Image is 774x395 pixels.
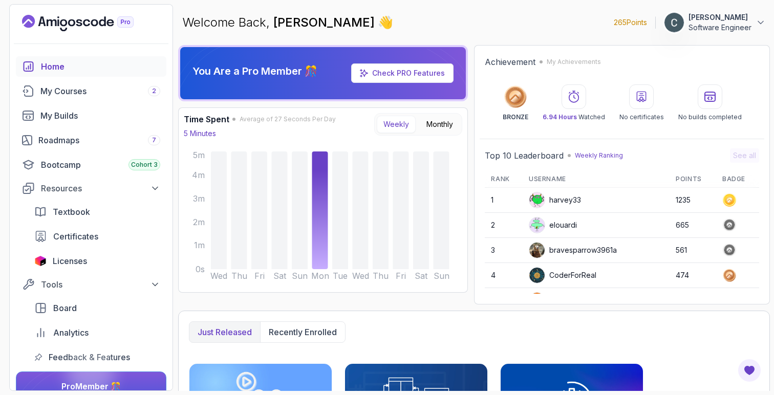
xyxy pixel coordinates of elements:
[28,251,166,271] a: licenses
[529,217,545,233] img: default monster avatar
[189,322,260,342] button: Just released
[260,322,345,342] button: Recently enrolled
[351,63,454,83] a: Check PRO Features
[28,347,166,367] a: feedback
[16,56,166,77] a: home
[670,288,716,313] td: 384
[529,293,545,308] img: user profile image
[28,226,166,247] a: certificates
[434,271,449,281] tspan: Sun
[529,268,545,283] img: user profile image
[670,263,716,288] td: 474
[503,113,528,121] p: BRONZE
[38,134,160,146] div: Roadmaps
[547,58,601,66] p: My Achievements
[670,213,716,238] td: 665
[53,302,77,314] span: Board
[40,109,160,122] div: My Builds
[378,14,393,31] span: 👋
[292,271,308,281] tspan: Sun
[485,188,523,213] td: 1
[49,351,130,363] span: Feedback & Features
[28,202,166,222] a: textbook
[240,115,336,123] span: Average of 27 Seconds Per Day
[131,161,158,169] span: Cohort 3
[352,271,369,281] tspan: Wed
[273,15,378,30] span: [PERSON_NAME]
[485,263,523,288] td: 4
[53,230,98,243] span: Certificates
[619,113,664,121] p: No certificates
[184,113,229,125] h3: Time Spent
[529,242,617,258] div: bravesparrow3961a
[678,113,742,121] p: No builds completed
[22,15,157,31] a: Landing page
[575,151,623,160] p: Weekly Ranking
[152,136,156,144] span: 7
[231,271,247,281] tspan: Thu
[373,271,389,281] tspan: Thu
[16,275,166,294] button: Tools
[193,217,205,227] tspan: 2m
[34,256,47,266] img: jetbrains icon
[53,206,90,218] span: Textbook
[152,87,156,95] span: 2
[523,171,670,188] th: Username
[664,13,684,32] img: user profile image
[196,264,205,274] tspan: 0s
[41,60,160,73] div: Home
[192,64,317,78] p: You Are a Pro Member 🎊
[210,271,227,281] tspan: Wed
[16,130,166,150] a: roadmaps
[415,271,428,281] tspan: Sat
[182,14,393,31] p: Welcome Back,
[689,12,751,23] p: [PERSON_NAME]
[16,179,166,198] button: Resources
[670,238,716,263] td: 561
[53,326,89,339] span: Analytics
[377,116,416,133] button: Weekly
[485,171,523,188] th: Rank
[41,159,160,171] div: Bootcamp
[16,81,166,101] a: courses
[670,188,716,213] td: 1235
[420,116,460,133] button: Monthly
[670,171,716,188] th: Points
[53,255,87,267] span: Licenses
[716,171,759,188] th: Badge
[485,238,523,263] td: 3
[184,128,216,139] p: 5 Minutes
[485,56,535,68] h2: Achievement
[192,170,205,180] tspan: 4m
[529,267,596,283] div: CoderForReal
[529,243,545,258] img: user profile image
[529,292,619,309] div: wildmongoosefb425
[396,271,406,281] tspan: Fri
[40,85,160,97] div: My Courses
[254,271,265,281] tspan: Fri
[529,217,577,233] div: elouardi
[543,113,577,121] span: 6.94 Hours
[711,331,774,380] iframe: chat widget
[28,322,166,343] a: analytics
[689,23,751,33] p: Software Engineer
[730,148,759,163] button: See all
[273,271,287,281] tspan: Sat
[372,69,445,77] a: Check PRO Features
[41,182,160,194] div: Resources
[529,192,581,208] div: harvey33
[614,17,647,28] p: 265 Points
[16,105,166,126] a: builds
[28,298,166,318] a: board
[198,326,252,338] p: Just released
[485,213,523,238] td: 2
[543,113,605,121] p: Watched
[269,326,337,338] p: Recently enrolled
[41,278,160,291] div: Tools
[333,271,348,281] tspan: Tue
[311,271,329,281] tspan: Mon
[194,240,205,250] tspan: 1m
[664,12,766,33] button: user profile image[PERSON_NAME]Software Engineer
[193,193,205,204] tspan: 3m
[529,192,545,208] img: default monster avatar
